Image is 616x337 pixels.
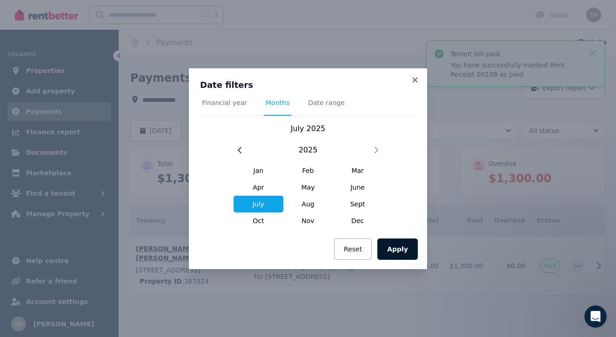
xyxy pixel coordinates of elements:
span: Financial year [202,98,247,107]
button: Reset [334,238,372,260]
span: Dec [333,212,382,229]
button: Apply [377,238,418,260]
span: Sept [333,196,382,212]
span: Jan [234,162,283,179]
span: May [283,179,333,196]
span: Mar [333,162,382,179]
h3: Date filters [200,79,416,91]
span: Months [266,98,289,107]
span: July 2025 [291,124,326,133]
span: Feb [283,162,333,179]
span: June [333,179,382,196]
span: 2025 [299,145,318,156]
span: Nov [283,212,333,229]
span: Oct [234,212,283,229]
span: Aug [283,196,333,212]
nav: Tabs [200,98,416,116]
span: Apr [234,179,283,196]
span: July [234,196,283,212]
iframe: Intercom live chat [584,305,607,328]
span: Date range [308,98,345,107]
